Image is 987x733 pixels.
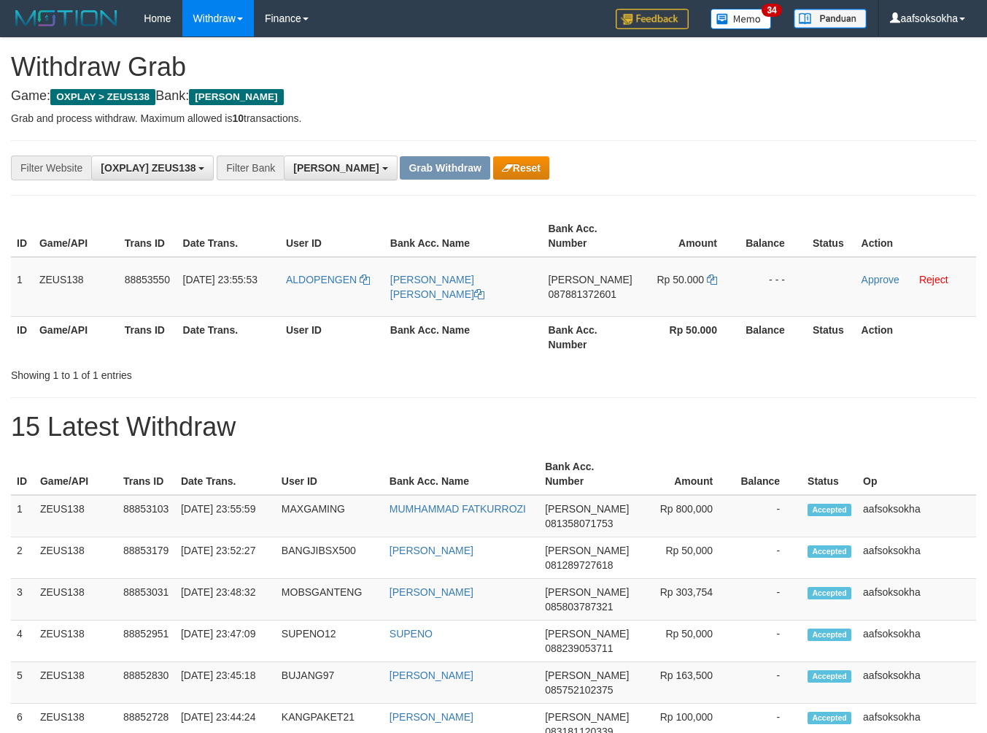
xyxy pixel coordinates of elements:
th: ID [11,453,34,495]
td: - [735,495,802,537]
th: Op [857,453,976,495]
span: Accepted [808,504,851,516]
td: 88853031 [117,579,175,621]
th: Action [856,316,976,358]
a: SUPENO [390,628,433,640]
span: Copy 085803787321 to clipboard [545,601,613,613]
td: MAXGAMING [276,495,384,537]
th: User ID [280,215,384,257]
td: 88852951 [117,621,175,662]
th: Bank Acc. Name [384,215,543,257]
span: OXPLAY > ZEUS138 [50,89,155,105]
td: Rp 50,000 [635,537,735,579]
td: SUPENO12 [276,621,384,662]
th: Bank Acc. Name [384,453,539,495]
td: ZEUS138 [34,662,117,704]
td: - [735,662,802,704]
td: aafsoksokha [857,495,976,537]
th: User ID [276,453,384,495]
td: Rp 50,000 [635,621,735,662]
span: Accepted [808,545,851,558]
td: Rp 163,500 [635,662,735,704]
td: ZEUS138 [34,257,119,317]
img: panduan.png [794,9,867,28]
span: [PERSON_NAME] [545,545,629,556]
th: Trans ID [119,316,177,358]
th: Status [807,316,856,358]
th: Bank Acc. Number [543,316,638,358]
td: aafsoksokha [857,662,976,704]
span: [PERSON_NAME] [293,162,379,174]
span: [PERSON_NAME] [545,628,629,640]
th: Status [802,453,857,495]
span: Accepted [808,670,851,683]
span: [PERSON_NAME] [549,274,632,285]
td: 1 [11,257,34,317]
a: [PERSON_NAME] [390,586,473,598]
a: [PERSON_NAME] [PERSON_NAME] [390,274,484,300]
td: 2 [11,537,34,579]
img: MOTION_logo.png [11,7,122,29]
th: Game/API [34,453,117,495]
td: ZEUS138 [34,579,117,621]
th: Trans ID [117,453,175,495]
a: Copy 50000 to clipboard [707,274,717,285]
th: ID [11,215,34,257]
span: Copy 081358071753 to clipboard [545,518,613,529]
a: [PERSON_NAME] [390,669,473,681]
td: 5 [11,662,34,704]
th: Bank Acc. Number [543,215,638,257]
td: 88852830 [117,662,175,704]
td: 3 [11,579,34,621]
button: Reset [493,156,549,180]
td: 1 [11,495,34,537]
th: Bank Acc. Name [384,316,543,358]
p: Grab and process withdraw. Maximum allowed is transactions. [11,111,976,126]
button: [OXPLAY] ZEUS138 [91,156,214,180]
td: aafsoksokha [857,537,976,579]
h1: Withdraw Grab [11,53,976,82]
td: [DATE] 23:47:09 [175,621,276,662]
th: Game/API [34,215,119,257]
th: Status [807,215,856,257]
th: Date Trans. [175,453,276,495]
span: [PERSON_NAME] [545,711,629,723]
span: Copy 087881372601 to clipboard [549,288,616,300]
span: ALDOPENGEN [286,274,357,285]
span: Rp 50.000 [657,274,704,285]
div: Filter Website [11,156,91,180]
th: Action [856,215,976,257]
span: [PERSON_NAME] [545,669,629,681]
a: [PERSON_NAME] [390,545,473,556]
td: Rp 800,000 [635,495,735,537]
td: - [735,537,802,579]
span: [PERSON_NAME] [545,586,629,598]
span: [DATE] 23:55:53 [183,274,258,285]
a: [PERSON_NAME] [390,711,473,723]
td: MOBSGANTENG [276,579,384,621]
td: aafsoksokha [857,621,976,662]
a: MUMHAMMAD FATKURROZI [390,503,526,515]
a: ALDOPENGEN [286,274,370,285]
span: Accepted [808,712,851,724]
td: - - - [739,257,807,317]
img: Feedback.jpg [616,9,689,29]
th: Balance [735,453,802,495]
span: 34 [762,4,781,17]
strong: 10 [232,112,244,124]
td: 88853103 [117,495,175,537]
img: Button%20Memo.svg [711,9,772,29]
td: - [735,621,802,662]
th: Amount [635,453,735,495]
th: Game/API [34,316,119,358]
td: ZEUS138 [34,495,117,537]
span: [PERSON_NAME] [545,503,629,515]
h1: 15 Latest Withdraw [11,412,976,442]
span: Copy 088239053711 to clipboard [545,642,613,654]
span: 88853550 [125,274,170,285]
td: ZEUS138 [34,537,117,579]
span: [OXPLAY] ZEUS138 [101,162,196,174]
h4: Game: Bank: [11,89,976,104]
span: Copy 081289727618 to clipboard [545,559,613,571]
td: [DATE] 23:45:18 [175,662,276,704]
